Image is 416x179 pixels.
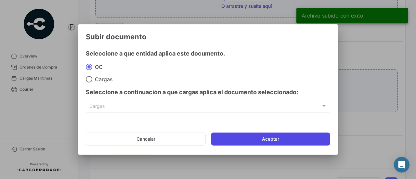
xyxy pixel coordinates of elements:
span: OC [92,64,103,70]
h3: Subir documento [86,32,330,41]
h4: Seleccione a continuación a que cargas aplica el documento seleccionado: [86,88,330,97]
div: Abrir Intercom Messenger [394,157,409,173]
span: Cargas [89,105,321,110]
button: Cancelar [86,133,206,146]
h4: Seleccione a que entidad aplica este documento. [86,49,330,58]
span: Cargas [92,76,112,83]
button: Aceptar [211,133,330,146]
